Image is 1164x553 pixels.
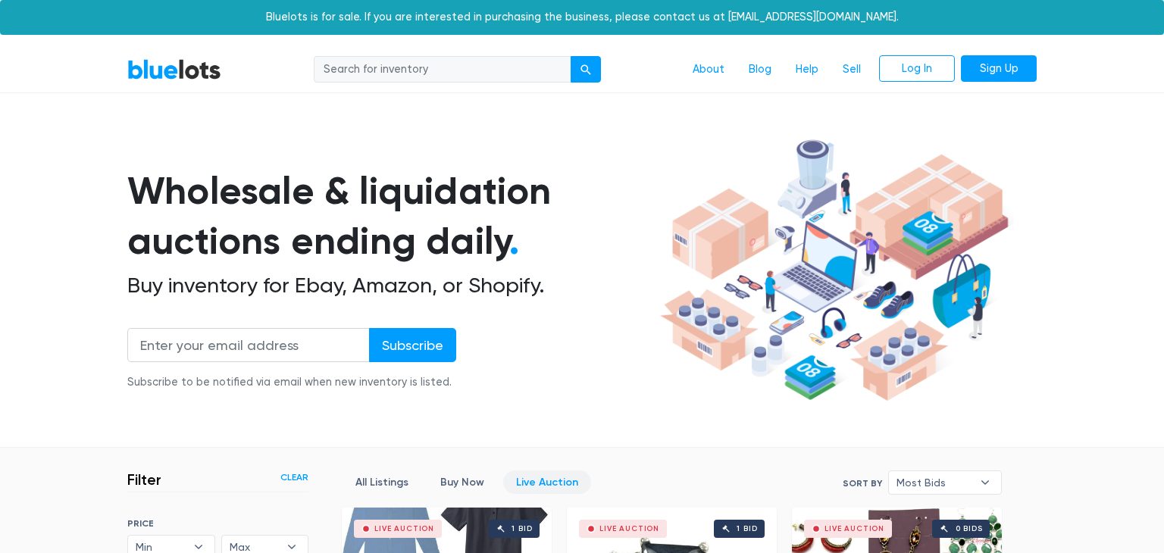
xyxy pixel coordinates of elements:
div: Live Auction [374,525,434,533]
input: Enter your email address [127,328,370,362]
input: Search for inventory [314,56,571,83]
a: Help [784,55,831,84]
a: All Listings [343,470,421,494]
a: About [681,55,737,84]
h1: Wholesale & liquidation auctions ending daily [127,166,655,267]
div: 0 bids [956,525,983,533]
div: Live Auction [599,525,659,533]
a: Live Auction [503,470,591,494]
div: Subscribe to be notified via email when new inventory is listed. [127,374,456,391]
span: . [509,218,519,264]
div: 1 bid [512,525,532,533]
a: Blog [737,55,784,84]
input: Subscribe [369,328,456,362]
div: Live Auction [824,525,884,533]
a: BlueLots [127,58,221,80]
label: Sort By [843,476,882,490]
span: Most Bids [896,471,972,494]
a: Sell [831,55,873,84]
div: 1 bid [737,525,757,533]
a: Buy Now [427,470,497,494]
b: ▾ [969,471,1001,494]
a: Clear [280,470,308,484]
h3: Filter [127,470,161,489]
h2: Buy inventory for Ebay, Amazon, or Shopify. [127,273,655,298]
h6: PRICE [127,518,308,529]
img: hero-ee84e7d0318cb26816c560f6b4441b76977f77a177738b4e94f68c95b2b83dbb.png [655,133,1014,408]
a: Sign Up [961,55,1037,83]
a: Log In [879,55,955,83]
